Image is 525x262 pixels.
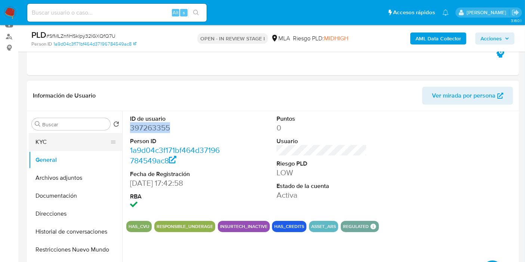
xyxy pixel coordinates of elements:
dd: Activa [277,190,367,200]
dt: ID de usuario [130,115,220,123]
dt: Estado de la cuenta [277,182,367,190]
input: Buscar [42,121,107,128]
dt: Fecha de Registración [130,170,220,178]
p: micaelaestefania.gonzalez@mercadolibre.com [467,9,509,16]
input: Buscar usuario o caso... [27,8,207,18]
span: Accesos rápidos [393,9,435,16]
button: Volver al orden por defecto [113,121,119,129]
button: Documentación [29,187,122,205]
a: Salir [512,9,519,16]
button: Buscar [35,121,41,127]
button: AML Data Collector [410,33,466,44]
span: s [183,9,185,16]
span: Acciones [481,33,502,44]
span: Alt [173,9,179,16]
span: Riesgo PLD: [293,34,348,43]
button: General [29,151,122,169]
a: Notificaciones [442,9,449,16]
dt: Riesgo PLD [277,160,367,168]
button: search-icon [188,7,204,18]
dd: 0 [277,123,367,133]
dt: Puntos [277,115,367,123]
span: 3.160.1 [511,18,521,24]
dt: Person ID [130,137,220,145]
span: Ver mirada por persona [432,87,495,105]
dd: LOW [277,167,367,178]
button: KYC [29,133,116,151]
b: AML Data Collector [416,33,461,44]
dd: [DATE] 17:42:58 [130,178,220,188]
button: Ver mirada por persona [422,87,513,105]
dt: Usuario [277,137,367,145]
span: MIDHIGH [324,34,348,43]
button: Direcciones [29,205,122,223]
a: 1a9d04c3f171bf464d37196784549ac8 [130,145,220,166]
div: MLA [271,34,290,43]
p: OPEN - IN REVIEW STAGE I [197,33,268,44]
span: # SfMLZnfiHSkIpy32lGXQfQ7U [46,32,115,40]
button: Restricciones Nuevo Mundo [29,241,122,259]
dd: 397263355 [130,123,220,133]
button: Historial de conversaciones [29,223,122,241]
h1: Información de Usuario [33,92,96,99]
button: Archivos adjuntos [29,169,122,187]
b: PLD [31,29,46,41]
button: Acciones [475,33,515,44]
b: Person ID [31,41,52,47]
a: 1a9d04c3f171bf464d37196784549ac8 [53,41,136,47]
dt: RBA [130,192,220,201]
